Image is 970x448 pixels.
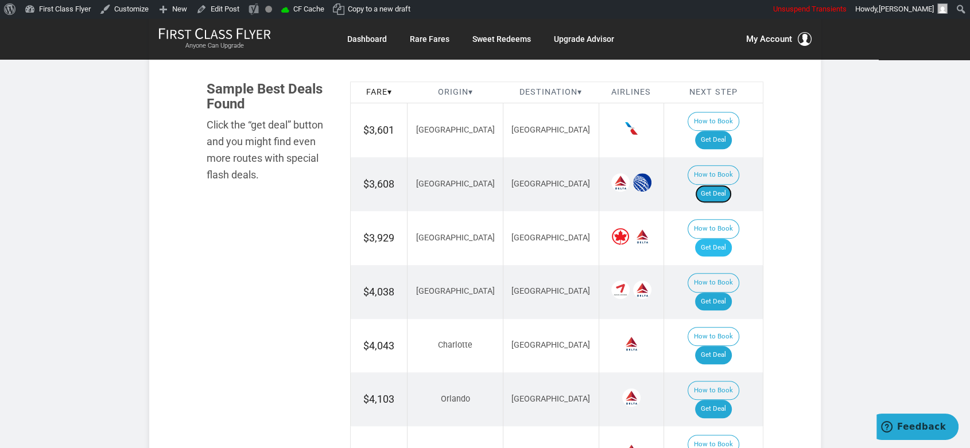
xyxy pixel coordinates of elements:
[695,239,732,257] a: Get Deal
[554,29,614,49] a: Upgrade Advisor
[599,81,664,103] th: Airlines
[438,340,472,350] span: Charlotte
[688,327,739,346] button: How to Book
[611,173,630,192] span: Delta Airlines
[351,81,408,103] th: Fare
[158,28,271,40] img: First Class Flyer
[410,29,449,49] a: Rare Fares
[695,131,732,149] a: Get Deal
[622,334,641,353] span: Delta Airlines
[688,381,739,400] button: How to Book
[511,394,590,404] span: [GEOGRAPHIC_DATA]
[511,286,590,296] span: [GEOGRAPHIC_DATA]
[468,87,472,97] span: ▾
[363,286,394,298] span: $4,038
[416,125,494,135] span: [GEOGRAPHIC_DATA]
[472,29,531,49] a: Sweet Redeems
[387,87,392,97] span: ▾
[695,400,732,418] a: Get Deal
[363,393,394,405] span: $4,103
[695,293,732,311] a: Get Deal
[363,124,394,136] span: $3,601
[622,388,641,407] span: Delta Airlines
[207,81,333,112] h3: Sample Best Deals Found
[511,179,590,189] span: [GEOGRAPHIC_DATA]
[773,5,847,13] span: Unsuspend Transients
[158,42,271,50] small: Anyone Can Upgrade
[416,233,494,243] span: [GEOGRAPHIC_DATA]
[622,119,641,138] span: American Airlines
[611,227,630,246] span: Air Canada
[363,340,394,352] span: $4,043
[511,125,590,135] span: [GEOGRAPHIC_DATA]
[158,28,271,50] a: First Class FlyerAnyone Can Upgrade
[688,273,739,293] button: How to Book
[876,414,959,442] iframe: Opens a widget where you can find more information
[746,32,812,46] button: My Account
[408,81,503,103] th: Origin
[416,179,494,189] span: [GEOGRAPHIC_DATA]
[695,185,732,203] a: Get Deal
[577,87,582,97] span: ▾
[611,281,630,299] span: Asiana
[695,346,732,364] a: Get Deal
[511,233,590,243] span: [GEOGRAPHIC_DATA]
[207,117,333,183] div: Click the “get deal” button and you might find even more routes with special flash deals.
[416,286,494,296] span: [GEOGRAPHIC_DATA]
[633,227,651,246] span: Delta Airlines
[440,394,470,404] span: Orlando
[688,112,739,131] button: How to Book
[746,32,792,46] span: My Account
[664,81,763,103] th: Next Step
[879,5,934,13] span: [PERSON_NAME]
[347,29,387,49] a: Dashboard
[688,165,739,185] button: How to Book
[503,81,599,103] th: Destination
[688,219,739,239] button: How to Book
[511,340,590,350] span: [GEOGRAPHIC_DATA]
[363,178,394,190] span: $3,608
[633,173,651,192] span: United
[633,281,651,299] span: Delta Airlines
[363,232,394,244] span: $3,929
